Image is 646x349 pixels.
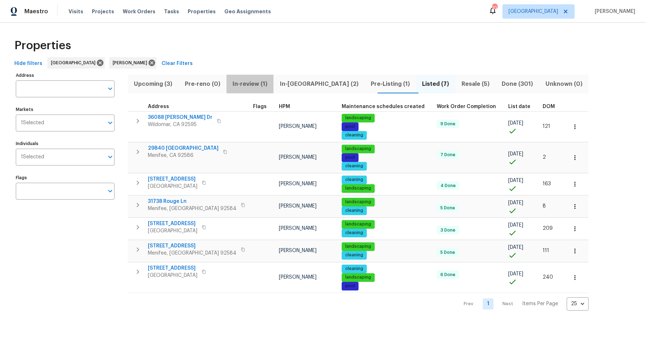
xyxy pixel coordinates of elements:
[543,155,546,160] span: 2
[148,272,197,279] span: [GEOGRAPHIC_DATA]
[342,146,374,152] span: landscaping
[148,145,219,152] span: 29840 [GEOGRAPHIC_DATA]
[47,57,105,69] div: [GEOGRAPHIC_DATA]
[105,118,115,128] button: Open
[148,176,197,183] span: [STREET_ADDRESS]
[148,183,197,190] span: [GEOGRAPHIC_DATA]
[148,227,197,234] span: [GEOGRAPHIC_DATA]
[437,227,458,233] span: 3 Done
[342,104,425,109] span: Maintenance schedules created
[543,226,553,231] span: 209
[92,8,114,15] span: Projects
[437,205,458,211] span: 5 Done
[148,242,237,250] span: [STREET_ADDRESS]
[148,220,197,227] span: [STREET_ADDRESS]
[278,79,360,89] span: In-[GEOGRAPHIC_DATA] (2)
[508,178,523,183] span: [DATE]
[342,283,358,289] span: pool
[592,8,635,15] span: [PERSON_NAME]
[342,221,374,227] span: landscaping
[483,298,493,310] a: Goto page 1
[148,152,219,159] span: Menifee, CA 92586
[544,79,584,89] span: Unknown (0)
[460,79,491,89] span: Resale (5)
[279,181,317,186] span: [PERSON_NAME]
[342,124,358,130] span: pool
[457,297,589,311] nav: Pagination Navigation
[342,199,374,205] span: landscaping
[148,250,237,257] span: Menifee, [GEOGRAPHIC_DATA] 92584
[437,152,458,158] span: 7 Done
[16,141,114,146] label: Individuals
[188,8,216,15] span: Properties
[342,132,366,138] span: cleaning
[420,79,451,89] span: Listed (7)
[342,185,374,191] span: landscaping
[123,8,155,15] span: Work Orders
[342,243,374,250] span: landscaping
[342,266,366,272] span: cleaning
[508,104,530,109] span: List date
[148,114,212,121] span: 36088 [PERSON_NAME] Dr
[543,248,549,253] span: 111
[183,79,222,89] span: Pre-reno (0)
[543,124,550,129] span: 121
[148,121,212,128] span: Wildomar, CA 92595
[113,59,150,66] span: [PERSON_NAME]
[224,8,271,15] span: Geo Assignments
[11,57,45,70] button: Hide filters
[342,208,366,214] span: cleaning
[522,300,558,307] p: Items Per Page
[164,9,179,14] span: Tasks
[279,104,290,109] span: HPM
[437,104,496,109] span: Work Order Completion
[253,104,267,109] span: Flags
[14,42,71,49] span: Properties
[437,272,458,278] span: 6 Done
[105,84,115,94] button: Open
[279,124,317,129] span: [PERSON_NAME]
[148,104,169,109] span: Address
[508,200,523,205] span: [DATE]
[148,205,237,212] span: Menifee, [GEOGRAPHIC_DATA] 92584
[231,79,269,89] span: In-review (1)
[148,198,237,205] span: 31738 Rouge Ln
[279,248,317,253] span: [PERSON_NAME]
[21,120,44,126] span: 1 Selected
[508,152,523,157] span: [DATE]
[342,274,374,280] span: landscaping
[279,226,317,231] span: [PERSON_NAME]
[16,176,114,180] label: Flags
[342,115,374,121] span: landscaping
[279,155,317,160] span: [PERSON_NAME]
[508,121,523,126] span: [DATE]
[161,59,193,68] span: Clear Filters
[492,4,497,11] div: 10
[508,223,523,228] span: [DATE]
[342,230,366,236] span: cleaning
[543,204,546,209] span: 8
[342,163,366,169] span: cleaning
[51,59,98,66] span: [GEOGRAPHIC_DATA]
[24,8,48,15] span: Maestro
[437,183,459,189] span: 4 Done
[105,152,115,162] button: Open
[543,275,553,280] span: 240
[437,250,458,256] span: 5 Done
[342,177,366,183] span: cleaning
[279,275,317,280] span: [PERSON_NAME]
[567,294,589,313] div: 25
[543,181,551,186] span: 163
[159,57,196,70] button: Clear Filters
[543,104,555,109] span: DOM
[148,265,197,272] span: [STREET_ADDRESS]
[21,154,44,160] span: 1 Selected
[509,8,558,15] span: [GEOGRAPHIC_DATA]
[508,271,523,276] span: [DATE]
[14,59,42,68] span: Hide filters
[437,121,458,127] span: 9 Done
[342,154,358,160] span: pool
[369,79,412,89] span: Pre-Listing (1)
[500,79,535,89] span: Done (301)
[109,57,156,69] div: [PERSON_NAME]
